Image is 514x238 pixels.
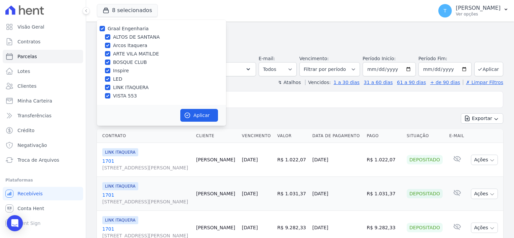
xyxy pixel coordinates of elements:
[3,50,83,63] a: Parcelas
[242,191,258,196] a: [DATE]
[109,93,500,106] input: Buscar por nome do lote ou do cliente
[278,80,301,85] label: ↯ Atalhos
[305,80,331,85] label: Vencidos:
[242,225,258,230] a: [DATE]
[17,112,51,119] span: Transferências
[310,143,364,177] td: [DATE]
[113,59,147,66] label: BOSQUE CLUB
[97,27,503,39] h2: Parcelas
[180,109,218,122] button: Aplicar
[471,189,498,199] button: Ações
[113,84,149,91] label: LINK ITAQUERA
[433,1,514,20] button: T [PERSON_NAME] Ver opções
[474,62,503,76] button: Aplicar
[102,216,138,224] span: LINK ITAQUERA
[7,215,23,231] div: Open Intercom Messenger
[102,148,138,156] span: LINK ITAQUERA
[299,56,329,61] label: Vencimento:
[3,94,83,108] a: Minha Carteira
[102,164,191,171] span: [STREET_ADDRESS][PERSON_NAME]
[456,5,501,11] p: [PERSON_NAME]
[259,56,275,61] label: E-mail:
[334,80,360,85] a: 1 a 30 dias
[102,198,191,205] span: [STREET_ADDRESS][PERSON_NAME]
[3,79,83,93] a: Clientes
[418,55,472,62] label: Período Fim:
[97,4,158,17] button: 8 selecionados
[364,80,393,85] a: 31 a 60 dias
[364,129,404,143] th: Pago
[113,34,160,41] label: ALTOS DE SANTANA
[310,177,364,211] td: [DATE]
[17,190,43,197] span: Recebíveis
[364,177,404,211] td: R$ 1.031,37
[447,129,468,143] th: E-mail
[274,143,309,177] td: R$ 1.022,07
[310,129,364,143] th: Data de Pagamento
[407,155,443,164] div: Depositado
[3,35,83,48] a: Contratos
[274,177,309,211] td: R$ 1.031,37
[274,129,309,143] th: Valor
[444,8,447,13] span: T
[242,157,258,162] a: [DATE]
[17,83,36,89] span: Clientes
[17,38,40,45] span: Contratos
[17,24,44,30] span: Visão Geral
[3,124,83,137] a: Crédito
[3,65,83,78] a: Lotes
[397,80,426,85] a: 61 a 90 dias
[364,143,404,177] td: R$ 1.022,07
[193,129,239,143] th: Cliente
[407,223,443,232] div: Depositado
[17,205,44,212] span: Conta Hent
[102,192,191,205] a: 1701[STREET_ADDRESS][PERSON_NAME]
[463,80,503,85] a: ✗ Limpar Filtros
[471,223,498,233] button: Ações
[193,177,239,211] td: [PERSON_NAME]
[102,182,138,190] span: LINK ITAQUERA
[17,97,52,104] span: Minha Carteira
[471,155,498,165] button: Ações
[17,157,59,163] span: Troca de Arquivos
[3,202,83,215] a: Conta Hent
[3,20,83,34] a: Visão Geral
[3,109,83,122] a: Transferências
[407,189,443,198] div: Depositado
[113,50,159,57] label: ARTE VILA MATILDE
[113,92,137,100] label: VISTA 553
[430,80,460,85] a: + de 90 dias
[193,143,239,177] td: [PERSON_NAME]
[17,68,30,75] span: Lotes
[3,187,83,200] a: Recebíveis
[17,142,47,149] span: Negativação
[113,42,147,49] label: Arcos Itaquera
[17,127,35,134] span: Crédito
[108,26,149,31] label: Graal Engenharia
[102,158,191,171] a: 1701[STREET_ADDRESS][PERSON_NAME]
[3,153,83,167] a: Troca de Arquivos
[363,56,396,61] label: Período Inicío:
[97,129,193,143] th: Contrato
[404,129,446,143] th: Situação
[113,76,122,83] label: LED
[3,138,83,152] a: Negativação
[17,53,37,60] span: Parcelas
[113,67,129,74] label: Inspire
[5,176,80,184] div: Plataformas
[456,11,501,17] p: Ver opções
[239,129,274,143] th: Vencimento
[461,113,503,124] button: Exportar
